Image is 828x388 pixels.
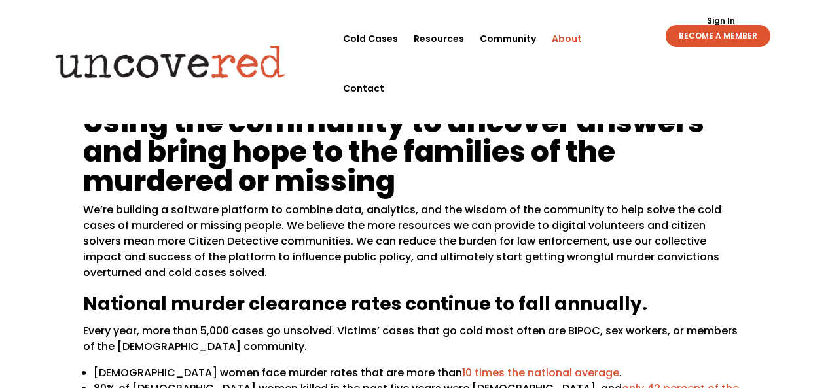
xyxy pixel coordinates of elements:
[45,36,297,87] img: Uncovered logo
[83,107,746,202] h1: Using the community to uncover answers and bring hope to the families of the murdered or missing
[83,323,738,354] span: Every year, more than 5,000 cases go unsolved. Victims’ cases that go cold most often are BIPOC, ...
[414,14,464,63] a: Resources
[462,365,619,380] a: 10 times the national average
[94,365,622,380] span: [DEMOGRAPHIC_DATA] women face murder rates that are more than .
[83,291,647,317] span: National murder clearance rates continue to fall annually.
[480,14,536,63] a: Community
[343,63,384,113] a: Contact
[343,14,398,63] a: Cold Cases
[700,17,742,25] a: Sign In
[666,25,770,47] a: BECOME A MEMBER
[83,202,746,291] p: We’re building a software platform to combine data, analytics, and the wisdom of the community to...
[552,14,582,63] a: About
